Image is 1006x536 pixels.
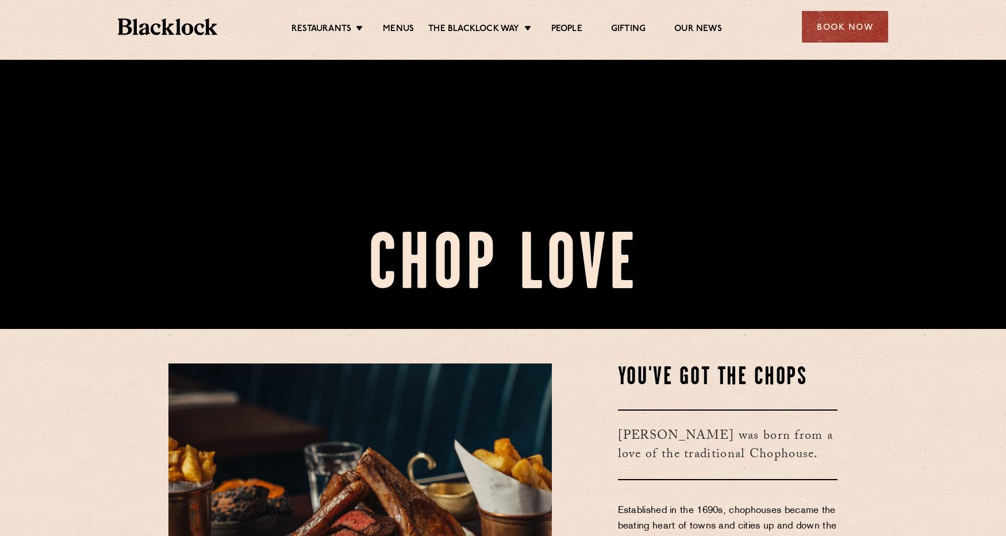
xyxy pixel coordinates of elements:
[618,363,838,392] h2: You've Got The Chops
[618,409,838,480] h3: [PERSON_NAME] was born from a love of the traditional Chophouse.
[802,11,888,43] div: Book Now
[291,24,351,36] a: Restaurants
[551,24,582,36] a: People
[674,24,722,36] a: Our News
[118,18,217,35] img: BL_Textured_Logo-footer-cropped.svg
[383,24,414,36] a: Menus
[611,24,646,36] a: Gifting
[428,24,519,36] a: The Blacklock Way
